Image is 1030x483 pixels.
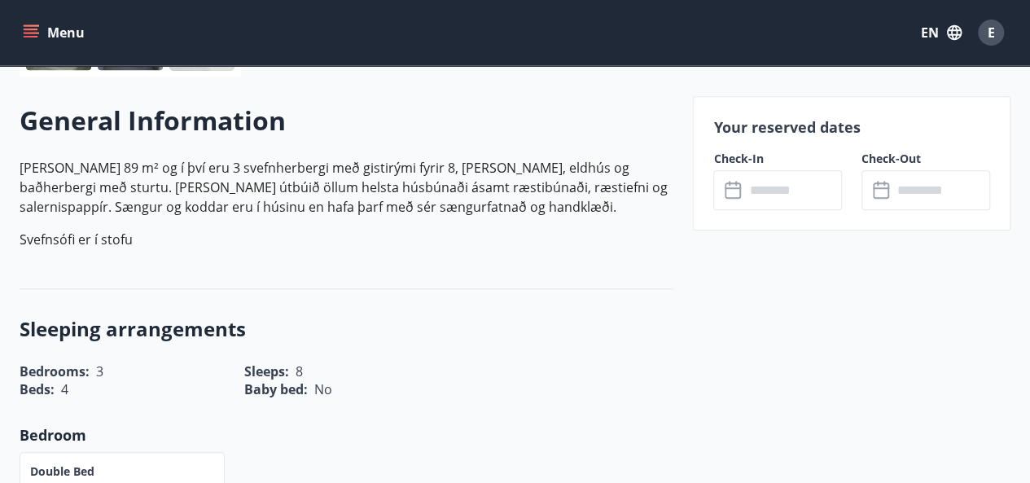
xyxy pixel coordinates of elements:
[20,315,673,343] h3: Sleeping arrangements
[988,24,995,42] span: E
[971,13,1010,52] button: E
[713,116,990,138] p: Your reserved dates
[314,380,332,398] span: No
[244,380,308,398] span: Baby bed :
[61,380,68,398] span: 4
[30,463,94,480] p: Double bed
[20,380,55,398] span: Beds :
[861,151,990,167] label: Check-Out
[20,103,673,138] h2: General Information
[713,151,842,167] label: Check-In
[20,230,673,249] p: Svefnsófi er í stofu
[20,158,673,217] p: [PERSON_NAME] 89 m² og í því eru 3 svefnherbergi með gistirými fyrir 8, [PERSON_NAME], eldhús og ...
[20,18,91,47] button: menu
[914,18,968,47] button: EN
[20,424,673,446] p: Bedroom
